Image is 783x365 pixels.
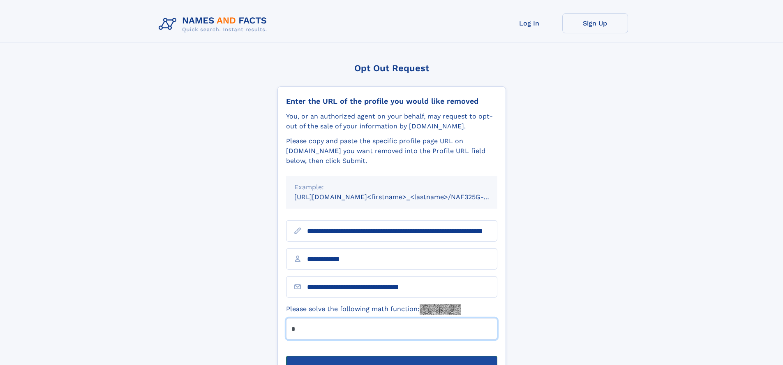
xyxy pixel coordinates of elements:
[286,112,497,131] div: You, or an authorized agent on your behalf, may request to opt-out of the sale of your informatio...
[286,97,497,106] div: Enter the URL of the profile you would like removed
[277,63,506,73] div: Opt Out Request
[294,182,489,192] div: Example:
[286,136,497,166] div: Please copy and paste the specific profile page URL on [DOMAIN_NAME] you want removed into the Pr...
[497,13,562,33] a: Log In
[294,193,513,201] small: [URL][DOMAIN_NAME]<firstname>_<lastname>/NAF325G-xxxxxxxx
[155,13,274,35] img: Logo Names and Facts
[286,304,461,315] label: Please solve the following math function:
[562,13,628,33] a: Sign Up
